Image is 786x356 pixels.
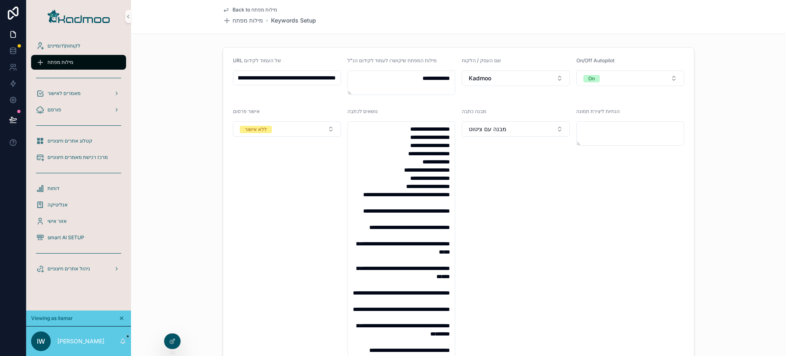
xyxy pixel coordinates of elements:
span: URL של העמוד לקידום [233,57,281,63]
span: אנליטיקה [47,202,68,208]
a: קטלוג אתרים חיצוניים [31,134,126,148]
span: מאמרים לאישור [47,90,81,97]
span: אזור אישי [47,218,67,224]
a: Back to מילות מפתח [223,7,277,13]
span: מרכז רכישת מאמרים חיצוניים [47,154,108,161]
span: פורסם [47,107,61,113]
button: Select Button [462,121,570,137]
div: scrollable content [26,33,131,287]
a: אנליטיקה [31,197,126,212]
span: מבנה כתבה [462,108,486,114]
img: App logo [47,10,110,23]
a: מילות מפתח [31,55,126,70]
span: מילות מפתח [233,16,263,25]
a: Keywords Setup [271,16,316,25]
span: מילות המפתח שיקושרו לעמוד לקידום הנ"ל [348,57,437,63]
span: מילות מפתח [47,59,73,66]
span: שם העסק / הלקוח [462,57,501,63]
a: smart AI SETUP [31,230,126,245]
a: אזור אישי [31,214,126,229]
span: קטלוג אתרים חיצוניים [47,138,93,144]
div: On [588,75,595,82]
span: ניהול אתרים חיצוניים [47,265,90,272]
a: מאמרים לאישור [31,86,126,101]
div: ללא אישור [245,126,267,133]
span: מבנה עם ציטוט [469,125,506,133]
a: פורסם [31,102,126,117]
span: iw [37,336,45,346]
span: הנחיות ליצירת תמונה [576,108,620,114]
span: נושאים לכתבה [348,108,378,114]
span: On/Off Autopilot [576,57,614,63]
p: [PERSON_NAME] [57,337,104,345]
span: Kadmoo [469,74,491,82]
button: Select Button [233,121,341,137]
span: smart AI SETUP [47,234,84,241]
span: Back to מילות מפתח [233,7,277,13]
a: מילות מפתח [223,16,263,25]
button: Select Button [462,70,570,86]
span: אישור פרסום [233,108,260,114]
a: מרכז רכישת מאמרים חיצוניים [31,150,126,165]
a: דוחות [31,181,126,196]
button: Select Button [576,70,684,86]
span: לקוחות\דומיינים [47,43,80,49]
a: לקוחות\דומיינים [31,39,126,53]
a: ניהול אתרים חיצוניים [31,261,126,276]
span: Viewing as itamar [31,315,73,322]
span: דוחות [47,185,59,192]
